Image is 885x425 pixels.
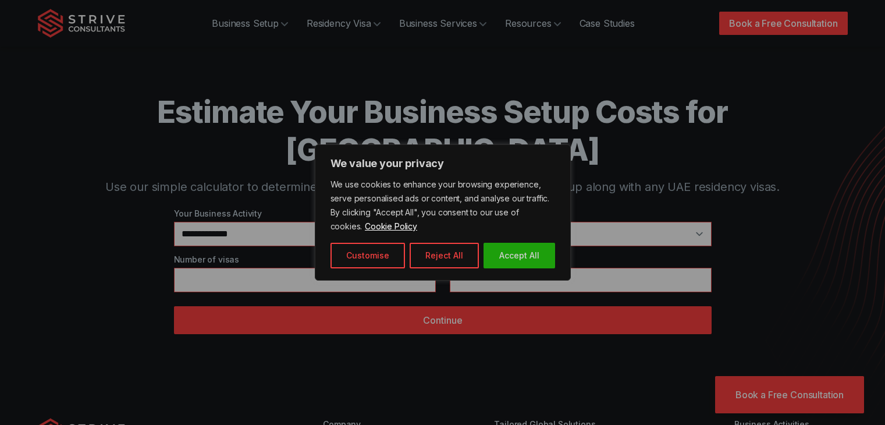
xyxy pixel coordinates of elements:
[410,243,479,268] button: Reject All
[330,157,555,171] p: We value your privacy
[330,178,555,233] p: We use cookies to enhance your browsing experience, serve personalised ads or content, and analys...
[315,144,571,281] div: We value your privacy
[364,221,418,232] a: Cookie Policy
[330,243,405,268] button: Customise
[484,243,555,268] button: Accept All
